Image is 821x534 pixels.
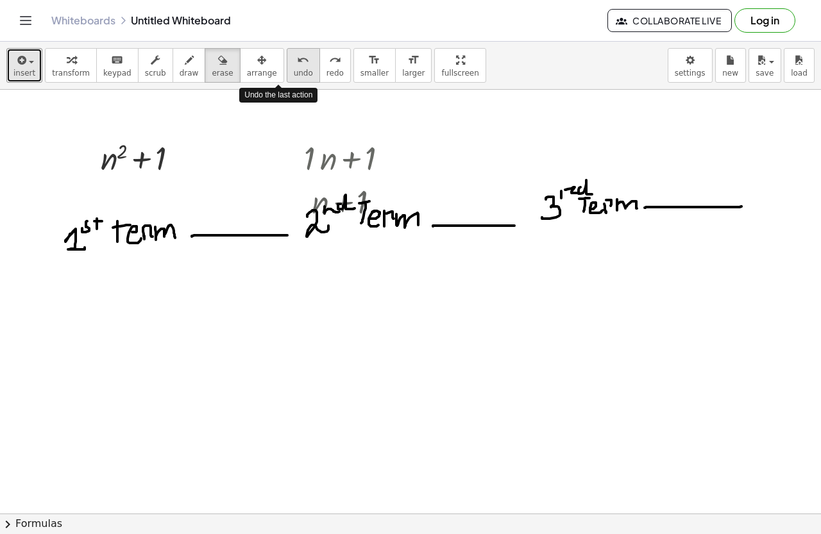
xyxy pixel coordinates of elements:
button: settings [668,48,713,83]
i: undo [297,53,309,68]
span: larger [402,69,425,78]
span: insert [13,69,35,78]
button: format_sizelarger [395,48,432,83]
button: arrange [240,48,284,83]
button: scrub [138,48,173,83]
button: load [784,48,815,83]
span: transform [52,69,90,78]
button: new [715,48,746,83]
a: Whiteboards [51,14,115,27]
button: draw [173,48,206,83]
span: smaller [360,69,389,78]
span: load [791,69,808,78]
i: redo [329,53,341,68]
button: redoredo [319,48,351,83]
div: Undo the last action [239,88,317,103]
button: keyboardkeypad [96,48,139,83]
i: keyboard [111,53,123,68]
span: erase [212,69,233,78]
button: insert [6,48,42,83]
span: scrub [145,69,166,78]
button: Collaborate Live [607,9,732,32]
span: save [756,69,774,78]
button: undoundo [287,48,320,83]
span: settings [675,69,706,78]
button: transform [45,48,97,83]
i: format_size [368,53,380,68]
span: new [722,69,738,78]
span: undo [294,69,313,78]
button: Toggle navigation [15,10,36,31]
span: arrange [247,69,277,78]
span: redo [326,69,344,78]
span: Collaborate Live [618,15,721,26]
span: draw [180,69,199,78]
button: format_sizesmaller [353,48,396,83]
button: save [749,48,781,83]
button: Log in [734,8,795,33]
button: erase [205,48,240,83]
span: fullscreen [441,69,478,78]
button: fullscreen [434,48,486,83]
span: keypad [103,69,131,78]
i: format_size [407,53,419,68]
